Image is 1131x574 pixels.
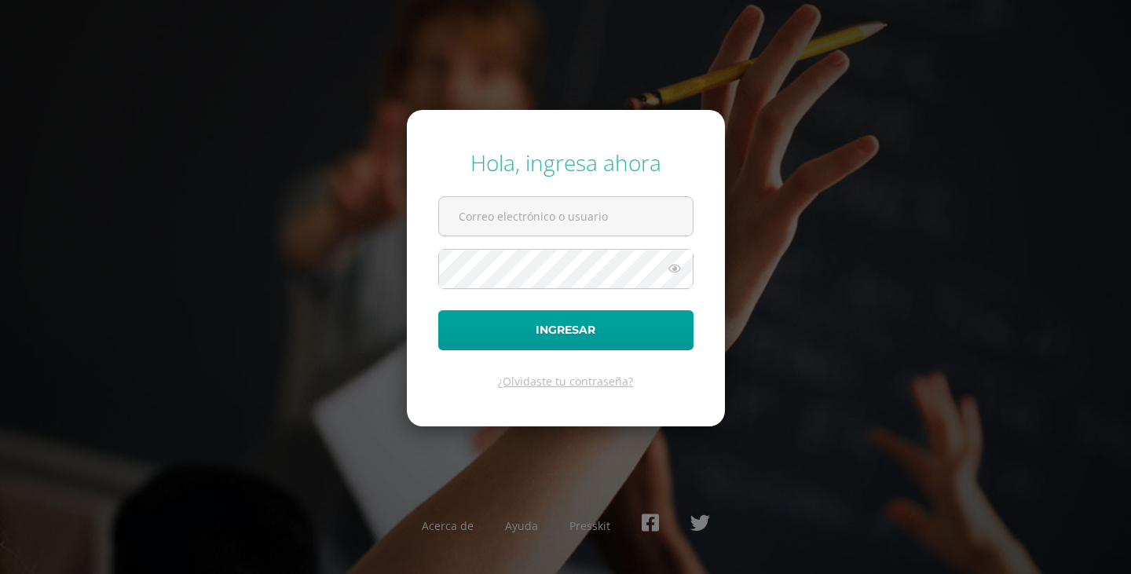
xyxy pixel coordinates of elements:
[438,148,694,177] div: Hola, ingresa ahora
[439,197,693,236] input: Correo electrónico o usuario
[569,518,610,533] a: Presskit
[505,518,538,533] a: Ayuda
[438,310,694,350] button: Ingresar
[498,374,633,389] a: ¿Olvidaste tu contraseña?
[422,518,474,533] a: Acerca de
